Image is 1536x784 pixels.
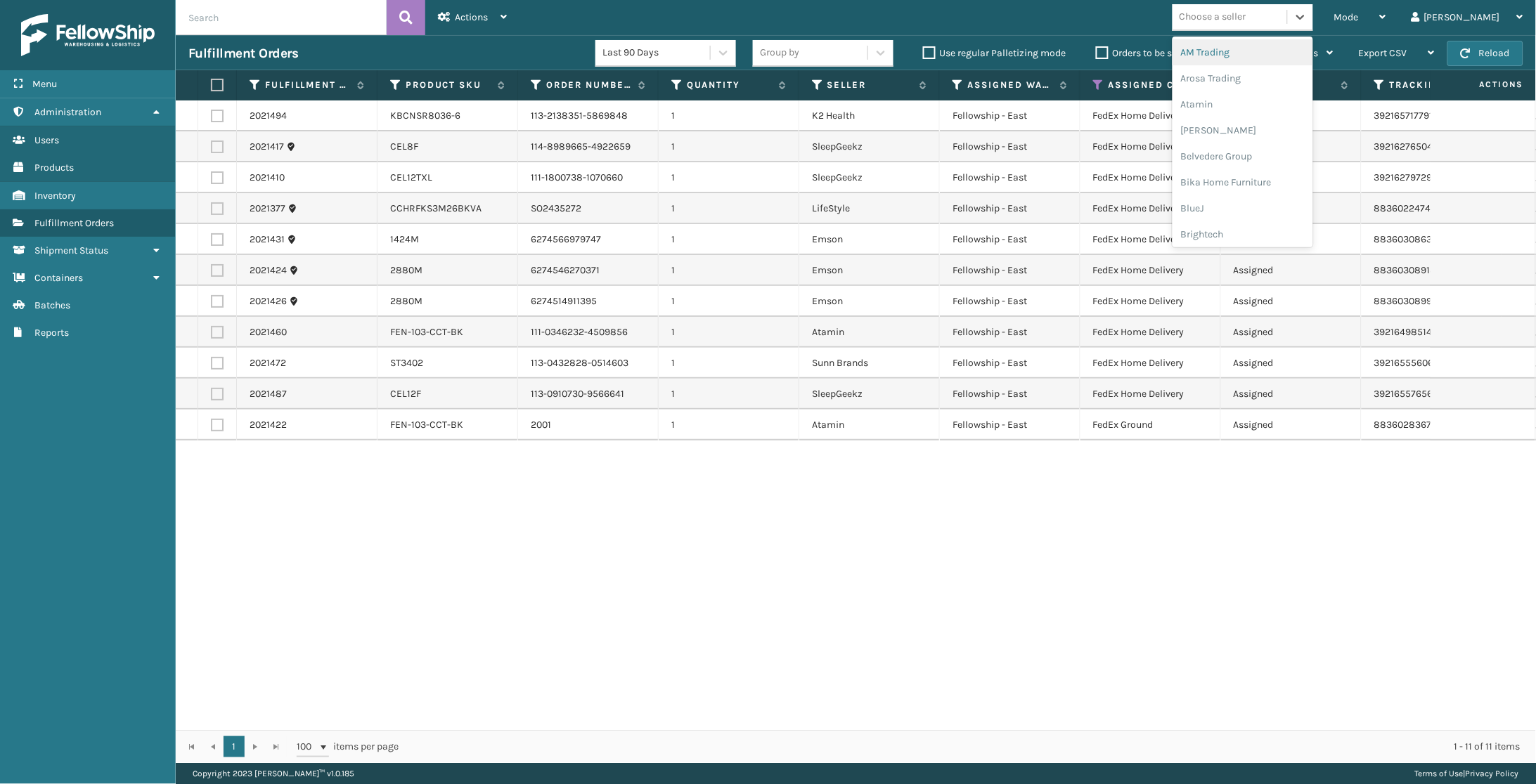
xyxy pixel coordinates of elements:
[659,131,799,162] td: 1
[1374,171,1438,183] a: 392162797296
[1080,224,1221,255] td: FedEx Home Delivery
[390,110,460,122] a: KBCNSR8036-6
[455,11,488,23] span: Actions
[1374,295,1443,307] a: 883603089947
[940,379,1080,410] td: Fellowship - East
[1173,143,1313,169] div: Belvedere Group
[390,388,421,400] a: CEL12F
[390,233,419,245] a: 1424M
[265,79,350,91] label: Fulfillment Order Id
[518,131,659,162] td: 114-8989665-4922659
[250,140,284,154] a: 2021417
[1447,41,1523,66] button: Reload
[1080,100,1221,131] td: FedEx Home Delivery
[34,327,69,339] span: Reports
[34,106,101,118] span: Administration
[1080,379,1221,410] td: FedEx Home Delivery
[390,295,422,307] a: 2880M
[1173,169,1313,195] div: Bika Home Furniture
[518,348,659,379] td: 113-0432828-0514603
[1080,317,1221,348] td: FedEx Home Delivery
[940,131,1080,162] td: Fellowship - East
[250,294,287,308] a: 2021426
[1435,73,1532,96] span: Actions
[1390,79,1475,91] label: Tracking Number
[799,379,940,410] td: SleepGeekz
[940,255,1080,286] td: Fellowship - East
[518,193,659,224] td: SO2435272
[1374,419,1443,431] a: 883602836765
[1173,39,1313,65] div: AM Trading
[1374,326,1438,338] a: 392164985143
[250,356,286,370] a: 2021472
[250,233,285,247] a: 2021431
[250,171,285,185] a: 2021410
[602,46,711,60] div: Last 90 Days
[390,419,463,431] a: FEN-103-CCT-BK
[1374,110,1433,122] a: 392165717791
[940,224,1080,255] td: Fellowship - East
[1080,255,1221,286] td: FedEx Home Delivery
[799,100,940,131] td: K2 Health
[1221,255,1362,286] td: Assigned
[799,410,940,440] td: Atamin
[659,286,799,317] td: 1
[34,190,76,202] span: Inventory
[518,255,659,286] td: 6274546270371
[1221,317,1362,348] td: Assigned
[297,740,318,754] span: 100
[1173,65,1313,91] div: Arosa Trading
[297,736,399,757] span: items per page
[250,418,287,432] a: 2021422
[799,255,940,286] td: Emson
[518,379,659,410] td: 113-0910730-9566641
[390,202,482,214] a: CCHRFKS3M26BKVA
[940,193,1080,224] td: Fellowship - East
[193,763,354,784] p: Copyright 2023 [PERSON_NAME]™ v 1.0.185
[799,193,940,224] td: LifeStyle
[659,379,799,410] td: 1
[1080,348,1221,379] td: FedEx Home Delivery
[687,79,772,91] label: Quantity
[419,740,1521,754] div: 1 - 11 of 11 items
[32,78,57,90] span: Menu
[940,348,1080,379] td: Fellowship - East
[1221,410,1362,440] td: Assigned
[923,47,1066,59] label: Use regular Palletizing mode
[1334,11,1359,23] span: Mode
[390,264,422,276] a: 2880M
[1221,379,1362,410] td: Assigned
[827,79,912,91] label: Seller
[390,357,423,369] a: ST3402
[799,286,940,317] td: Emson
[1359,47,1407,59] span: Export CSV
[1374,388,1438,400] a: 392165576567
[518,410,659,440] td: 2001
[1173,221,1313,247] div: Brightech
[518,317,659,348] td: 111-0346232-4509856
[250,325,287,339] a: 2021460
[1415,769,1464,778] a: Terms of Use
[34,217,114,229] span: Fulfillment Orders
[518,100,659,131] td: 113-2138351-5869848
[224,736,245,757] a: 1
[940,100,1080,131] td: Fellowship - East
[799,224,940,255] td: Emson
[799,348,940,379] td: Sunn Brands
[390,141,418,152] a: CEL8F
[659,410,799,440] td: 1
[659,317,799,348] td: 1
[1221,286,1362,317] td: Assigned
[1080,162,1221,193] td: FedEx Home Delivery
[659,255,799,286] td: 1
[1080,286,1221,317] td: FedEx Home Delivery
[518,286,659,317] td: 6274514911395
[760,46,799,60] div: Group by
[1173,195,1313,221] div: BlueJ
[34,299,70,311] span: Batches
[940,410,1080,440] td: Fellowship - East
[390,171,432,183] a: CEL12TXL
[799,131,940,162] td: SleepGeekz
[250,202,285,216] a: 2021377
[1080,131,1221,162] td: FedEx Home Delivery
